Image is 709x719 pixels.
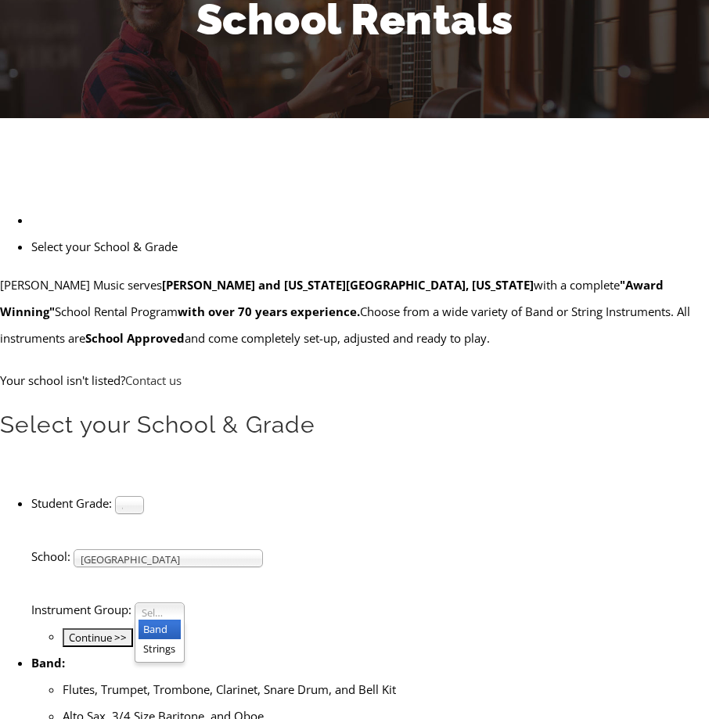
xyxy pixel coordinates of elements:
[139,639,181,659] li: Strings
[142,603,164,622] span: Select Instrument Group...
[162,277,534,293] strong: [PERSON_NAME] and [US_STATE][GEOGRAPHIC_DATA], [US_STATE]
[81,550,242,569] span: [GEOGRAPHIC_DATA]
[85,330,185,346] strong: School Approved
[125,372,182,388] a: Contact us
[31,495,112,511] label: Student Grade:
[31,548,70,564] label: School:
[31,655,65,670] strong: Band:
[139,620,181,639] li: Band
[63,628,133,647] input: Continue >>
[63,676,709,703] li: Flutes, Trumpet, Trombone, Clarinet, Snare Drum, and Bell Kit
[178,304,360,319] strong: with over 70 years experience.
[31,602,131,617] label: Instrument Group:
[122,497,123,516] span: 8
[31,233,709,260] li: Select your School & Grade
